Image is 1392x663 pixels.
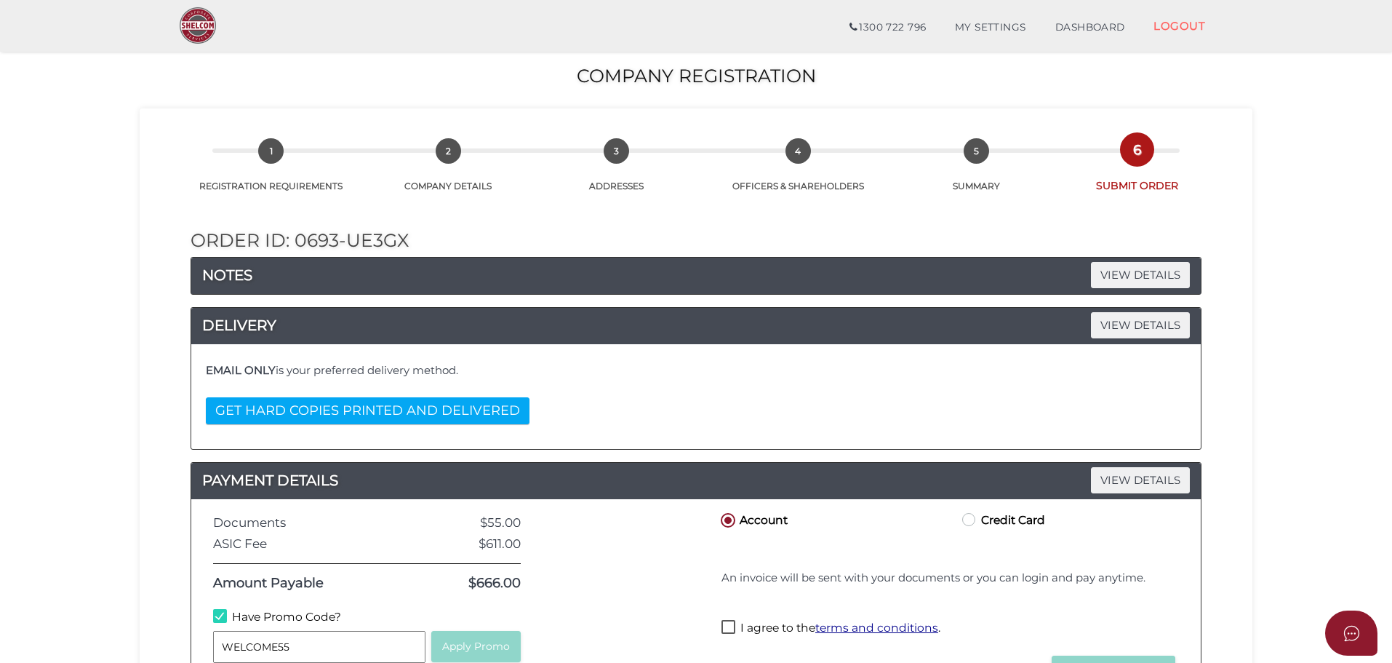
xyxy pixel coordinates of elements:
[176,154,367,192] a: 1REGISTRATION REQUIREMENTS
[191,469,1201,492] h4: PAYMENT DETAILS
[206,365,1186,377] h4: is your preferred delivery method.
[785,138,811,164] span: 4
[206,363,276,377] b: EMAIL ONLY
[191,263,1201,287] a: NOTESVIEW DETAILS
[415,516,532,530] div: $55.00
[202,537,415,551] div: ASIC Fee
[1124,137,1150,162] span: 6
[964,138,989,164] span: 5
[721,620,940,638] label: I agree to the .
[835,13,940,42] a: 1300 722 796
[1325,611,1377,656] button: Open asap
[1091,467,1190,493] span: VIEW DETAILS
[367,154,531,192] a: 2COMPANY DETAILS
[721,572,1175,584] h4: An invoice will be sent with your documents or you can login and pay anytime.
[1058,153,1216,193] a: 6SUBMIT ORDER
[206,397,529,424] button: GET HARD COPIES PRINTED AND DELIVERED
[191,469,1201,492] a: PAYMENT DETAILSVIEW DETAILS
[202,576,415,591] div: Amount Payable
[415,576,532,591] div: $666.00
[191,231,1201,251] h2: Order ID: 0693-Ue3GX
[258,138,284,164] span: 1
[415,537,532,551] div: $611.00
[1041,13,1140,42] a: DASHBOARD
[191,314,1201,337] h4: DELIVERY
[191,314,1201,337] a: DELIVERYVIEW DETAILS
[1091,262,1190,287] span: VIEW DETAILS
[530,154,702,192] a: 3ADDRESSES
[702,154,895,192] a: 4OFFICERS & SHAREHOLDERS
[940,13,1041,42] a: MY SETTINGS
[895,154,1059,192] a: 5SUMMARY
[815,621,938,635] a: terms and conditions
[1139,11,1220,41] a: LOGOUT
[213,609,341,627] label: Have Promo Code?
[191,263,1201,287] h4: NOTES
[1091,312,1190,338] span: VIEW DETAILS
[959,510,1045,528] label: Credit Card
[436,138,461,164] span: 2
[718,510,788,528] label: Account
[604,138,629,164] span: 3
[213,631,425,663] input: e.g. WELCOME55
[431,631,521,662] button: Apply Promo
[202,516,415,530] div: Documents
